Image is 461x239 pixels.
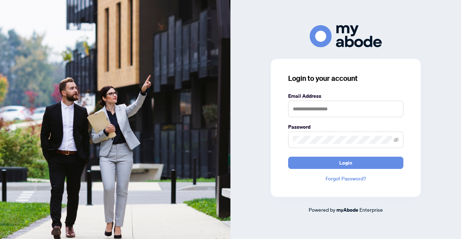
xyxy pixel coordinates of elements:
label: Email Address [288,92,403,100]
span: Login [339,157,352,169]
span: Powered by [309,206,335,213]
a: Forgot Password? [288,175,403,183]
a: myAbode [336,206,358,214]
span: eye-invisible [394,137,399,142]
button: Login [288,157,403,169]
span: Enterprise [359,206,383,213]
img: ma-logo [310,25,382,47]
h3: Login to your account [288,73,403,83]
label: Password [288,123,403,131]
